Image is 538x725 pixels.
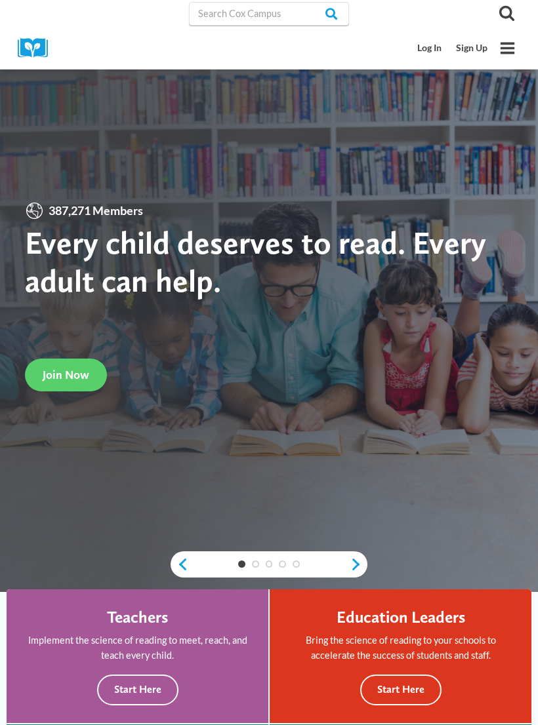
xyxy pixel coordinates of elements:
h4: Teachers [107,607,168,627]
a: Teachers Implement the science of reading to meet, reach, and teach every child. Start Here [7,589,268,723]
span: Join Now [43,368,89,382]
p: Bring the science of reading to your schools to accelerate the success of students and staff. [287,633,514,663]
a: Education Leaders Bring the science of reading to your schools to accelerate the success of stude... [270,589,531,723]
p: Implement the science of reading to meet, reach, and teach every child. [24,633,251,663]
div: content slider buttons [171,551,367,578]
a: 3 [266,560,273,568]
a: 2 [252,560,259,568]
a: 4 [279,560,286,568]
input: Search Cox Campus [189,2,349,26]
strong: Every child deserves to read. Every adult can help. [25,224,486,299]
a: Sign Up [449,36,495,60]
img: Cox Campus [18,38,57,58]
button: Start Here [360,675,442,705]
span: 387,271 Members [44,201,148,220]
a: 5 [293,560,300,568]
button: Start Here [97,675,178,705]
h4: Education Leaders [337,607,465,627]
a: previous [171,557,188,572]
a: Log In [411,36,449,60]
button: Open menu [495,35,520,61]
a: 1 [238,560,245,568]
nav: Secondary Mobile Navigation [411,36,495,60]
a: next [350,557,367,572]
a: Join Now [25,359,107,391]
